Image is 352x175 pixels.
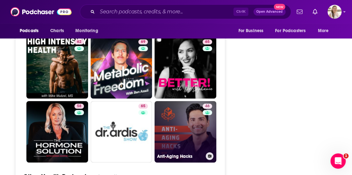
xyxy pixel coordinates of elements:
a: Show notifications dropdown [310,6,320,17]
a: 62 [74,39,84,45]
span: More [318,26,329,35]
button: Open AdvancedNew [253,8,286,16]
a: 69 [91,37,152,99]
a: Charts [46,25,68,37]
span: 46 [205,103,210,109]
span: Charts [50,26,64,35]
a: 62 [26,37,88,99]
span: Podcasts [20,26,38,35]
button: open menu [234,25,271,37]
a: 46Anti-Aging Hacks [155,101,216,163]
span: Logged in as acquavie [328,5,342,19]
span: 65 [205,39,210,45]
span: For Business [238,26,263,35]
span: Ctrl K [233,8,248,16]
a: 58 [26,101,88,163]
span: New [274,4,285,10]
a: 69 [138,39,148,45]
span: Monitoring [75,26,98,35]
a: 65 [91,101,152,163]
a: 58 [74,104,84,109]
span: 62 [77,39,81,45]
span: 69 [141,39,145,45]
button: open menu [271,25,315,37]
a: 65 [138,104,148,109]
img: User Profile [328,5,342,19]
iframe: Intercom live chat [330,153,346,169]
a: 65 [203,39,212,45]
span: For Podcasters [275,26,306,35]
span: 65 [141,103,145,109]
a: 46 [203,104,212,109]
button: Show profile menu [328,5,342,19]
span: 1 [343,153,349,158]
button: open menu [15,25,47,37]
h3: Anti-Aging Hacks [157,154,203,159]
button: open menu [314,25,337,37]
a: Show notifications dropdown [294,6,305,17]
button: open menu [71,25,106,37]
a: 65 [155,37,216,99]
div: Search podcasts, credits, & more... [80,4,291,19]
img: Podchaser - Follow, Share and Rate Podcasts [10,6,72,18]
span: 58 [77,103,81,109]
span: Open Advanced [256,10,283,13]
input: Search podcasts, credits, & more... [97,7,233,17]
